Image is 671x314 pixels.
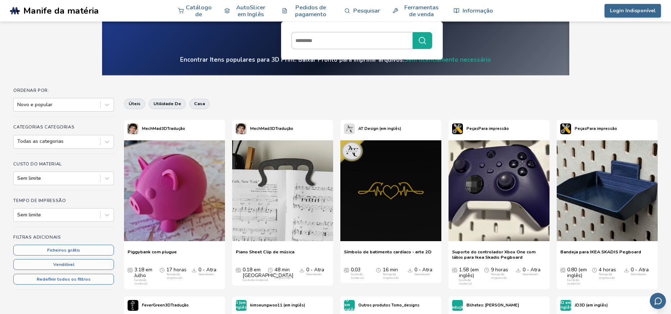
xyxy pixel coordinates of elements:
[376,267,381,273] span: Tempo médio de impressão
[275,273,298,280] div: Tempo de impressão
[128,249,177,260] a: Piggybank com plugue
[243,267,294,282] div: 0.18 em [GEOGRAPHIC_DATA]
[13,259,114,270] button: Vendilível
[523,273,538,276] div: Downloads
[516,267,521,273] span: Downloads
[351,267,374,280] div: 0,03
[560,267,565,273] span: Custo médio
[236,249,294,260] a: Piano Sheet Clip de música
[128,123,138,134] img: Perfil de MechMad3D
[631,267,649,276] div: 0 - Atra
[459,278,482,285] div: Custo do material
[383,273,406,280] div: Tempo de impressão
[128,300,138,311] img: Perfil do FeverGreen3D
[275,267,298,280] div: 48 min
[134,278,158,285] div: Custo do material
[232,120,297,138] a: Perfil de MechMad3DMechMad3DTradução
[166,267,190,280] div: 17 horas
[160,267,165,273] span: Tempo médio de impressão
[13,245,114,256] button: Ficheiros grátis
[484,267,489,273] span: Tempo médio de impressão
[491,267,514,280] div: 9 horas
[306,273,322,276] div: Downloads
[124,120,189,138] a: Perfil de MechMad3DMechMad3DTradução
[344,123,355,134] img: Perfil da ATDesign
[142,125,185,132] p: MechMad3DTradução
[631,273,647,276] div: Downloads
[340,120,405,138] a: Perfil da ATDesignAT Design (em inglês)
[383,267,406,280] div: 16 min
[189,99,210,109] button: casa
[13,198,114,203] h4: Tempo de impressão
[180,56,491,64] h4: Encontrar Itens populares para 3D Print. Baixar Pronto para imprimir arquivos.
[452,249,546,260] a: Suporte do controlador Xbox One com lábio para Ikea Skadis Pegboard
[234,301,248,310] span: KI (em inglês)
[344,249,432,260] a: Símbolo de batimento cardíaco - arte 2D
[557,120,621,138] a: Perfil do PartsToPrintPeçasPara impressão
[560,249,641,260] a: Bandeja para IKEA SKADIS Pegboard
[192,267,197,273] span: Downloads
[17,102,19,108] input: Novo e popular
[560,301,572,310] span: JD em Inglês
[567,278,590,285] div: Custo do material
[575,125,617,132] p: PeçasPara impressão
[452,123,463,134] img: Perfil do PartsToPrint
[452,267,457,273] span: Custo médio
[166,273,190,280] div: Tempo de impressão
[142,301,189,309] p: FeverGreen3DTradução
[250,301,305,309] p: kimseungwoo11 (em inglês)
[575,301,608,309] p: JD3D (em inglês)
[128,267,133,273] span: Custo médio
[351,273,374,280] div: Custo do material
[268,267,273,273] span: Tempo médio de impressão
[624,267,629,273] span: Downloads
[449,120,513,138] a: Perfil do PartsToPrintPeçasPara impressão
[599,267,622,280] div: 4 horas
[343,298,355,312] span: TO (em inglês
[198,267,216,276] div: 0 - Atra
[567,267,590,286] div: 0.80 (em inglês)
[13,235,114,240] h4: Filtras adicionais
[198,273,214,276] div: Downloads
[358,301,419,309] p: Outros produtos Tomo_designs
[344,267,349,273] span: Custo médio
[523,267,541,276] div: 0 - Atra
[13,274,114,285] button: Redefinir todos os filtros
[491,273,514,280] div: Tempo de impressão
[13,125,114,130] h4: Categorias Categorias
[17,175,19,181] input: Sem limite
[467,301,519,309] p: Bilhetes: [PERSON_NAME]
[592,267,597,273] span: Tempo médio de impressão
[236,123,247,134] img: Perfil de MechMad3D
[560,123,571,134] img: Perfil do PartsToPrint
[414,267,432,276] div: 0 - Atra
[13,88,114,93] h4: Ordenar por:
[408,267,413,273] span: Downloads
[467,125,509,132] p: PeçasPara impressão
[414,273,430,276] div: Downloads
[650,293,666,309] button: Enviar feedback via e-mail
[459,267,482,286] div: 1.58 (em inglês)
[23,6,99,16] span: Manife da matéria
[250,125,293,132] p: MechMad3DTradução
[358,125,401,132] p: AT Design (em inglês)
[605,4,661,18] button: Login Indisponível
[306,267,324,276] div: 0 - Atra
[299,267,304,273] span: Downloads
[243,278,268,282] div: Custo do material
[404,56,491,64] a: Sem licenciamento necessário
[13,161,114,167] h4: Custo do material
[124,99,145,109] button: úteis
[17,139,19,144] input: Todas as categorias
[447,301,467,310] span: JU (tradução)
[17,212,19,218] input: Sem limite
[149,99,186,109] button: Utilidade de
[599,273,622,280] div: Tempo de impressão
[134,267,158,286] div: 3.18 em Julho
[236,267,241,273] span: Custo médio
